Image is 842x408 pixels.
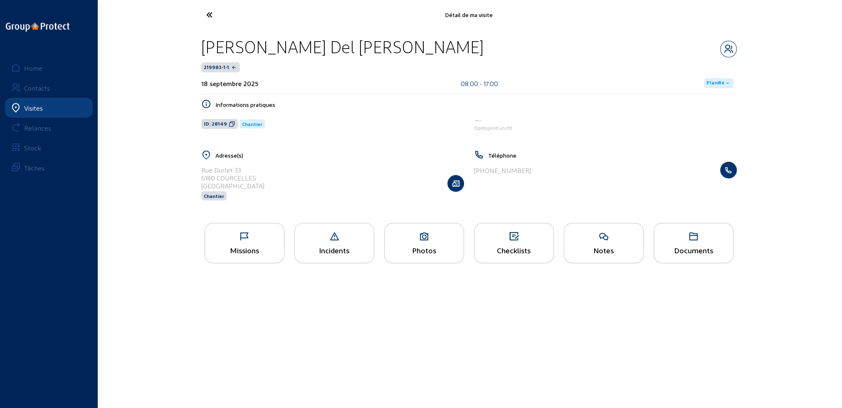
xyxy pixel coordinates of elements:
[201,166,264,174] div: Rue Durlet 33
[201,174,264,182] div: 6180 COURCELLES
[205,246,284,255] div: Missions
[474,166,531,174] div: [PHONE_NUMBER]
[201,36,484,57] div: [PERSON_NAME] Del [PERSON_NAME]
[201,79,258,87] div: 18 septembre 2025
[242,121,262,127] span: Chantier
[461,79,498,87] div: 08:00 - 17:00
[5,58,93,78] a: Home
[295,246,374,255] div: Incidents
[706,80,724,87] span: Planifié
[24,144,41,152] div: Stock
[385,246,464,255] div: Photos
[474,120,482,122] img: Aqua Protect
[24,124,51,132] div: Relances
[654,246,733,255] div: Documents
[474,246,553,255] div: Checklists
[204,121,227,127] span: ID: 28149
[6,22,69,32] img: logo-oneline.png
[24,84,50,92] div: Contacts
[24,164,44,172] div: Tâches
[201,182,264,190] div: [GEOGRAPHIC_DATA]
[5,138,93,158] a: Stock
[204,193,224,199] span: Chantier
[215,101,737,108] h5: Informations pratiques
[215,152,464,159] h5: Adresse(s)
[5,118,93,138] a: Relances
[204,64,229,71] span: 219983-1-1
[5,98,93,118] a: Visites
[24,104,43,112] div: Visites
[488,152,737,159] h5: Téléphone
[5,78,93,98] a: Contacts
[24,64,42,72] div: Home
[5,158,93,178] a: Tâches
[474,125,512,131] span: Opstijgend vocht
[564,246,643,255] div: Notes
[286,11,652,18] div: Détail de ma visite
